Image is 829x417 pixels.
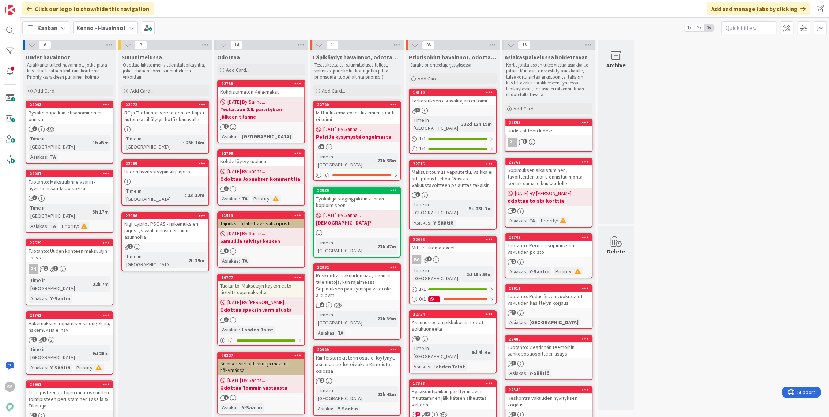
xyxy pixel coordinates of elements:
[509,337,592,342] div: 22489
[505,159,592,188] div: 22767Sopimuksen aikaistuminen, tavoitteiden luonti onnistuu monta kertaa samalle kuukaudelle
[415,336,420,341] span: 2
[218,274,304,297] div: 19777Tuotanto: Maksulajin käytön esto tietyltä sopimukselta
[221,213,304,218] div: 21915
[505,336,592,342] div: 22489
[47,153,48,161] span: :
[91,280,110,288] div: 22h 7m
[509,286,592,291] div: 22611
[184,139,206,147] div: 23h 16m
[226,67,249,73] span: Add Card...
[419,295,426,303] span: 0 / 1
[432,219,456,227] div: Y-Säätiö
[527,369,551,377] div: Y-Säätiö
[47,222,48,230] span: :
[122,160,208,176] div: 22969Uuden hyvitystyypin kirjanpito
[125,161,208,166] div: 22969
[32,126,37,131] span: 1
[410,311,496,318] div: 22754
[511,208,516,213] span: 2
[122,219,208,242] div: Nightlypilot PSOAS - hakemuksien järjestys vanhin ensin ei toimi asunnoilla
[511,310,516,315] span: 1
[240,326,275,334] div: Lahden Talot
[376,315,398,323] div: 23h 39m
[29,264,38,274] div: PH
[505,165,592,188] div: Sopimuksen aikaistuminen, tavoitteiden luonti onnistuu monta kertaa samalle kuukaudelle
[314,171,400,180] div: 0/1
[26,312,113,319] div: 21761
[122,167,208,176] div: Uuden hyvitystyypin kirjanpito
[314,346,400,353] div: 22929
[93,364,94,372] span: :
[505,335,592,380] a: 22489Tuotanto: Viestinnän teemoihin sähköpostiosoitteen lisäysAsiakas:Y-Säätiö
[410,161,496,167] div: 22716
[26,381,113,388] div: 22961
[221,151,304,156] div: 22798
[218,352,304,375] div: 20327Sisäiset siirrot laskut ja maksut -näkymässä
[220,306,302,313] b: Odottaa speksin varmistusta
[410,161,496,190] div: 22716Maksusitoumus vapautettu, vaikka ei sitä pitänyt tehdä. Voisiko vakuustavoitteen palauttaa t...
[130,87,154,94] span: Add Card...
[509,120,592,125] div: 22893
[240,132,293,140] div: [GEOGRAPHIC_DATA]
[29,294,47,303] div: Asiakas
[467,204,494,213] div: 5d 23h 7m
[15,1,33,10] span: Support
[505,159,592,165] div: 22767
[410,89,496,105] div: 14119Tarkastuksen aikavälirajain ei toimi
[505,241,592,257] div: Tuotanto: Perutun sopimuksen vakuuden poisto
[505,119,592,152] a: 22893Uudiskohteen IndeksiPH
[320,302,324,307] span: 1
[91,208,110,216] div: 3h 17m
[90,139,91,147] span: :
[526,369,527,377] span: :
[240,257,249,265] div: TA
[42,337,47,342] span: 3
[122,101,208,124] div: 22972RC ja Tuotannon versioiden testiajo + automaattihälytys hotfix-kanavalle
[509,235,592,240] div: 22709
[218,80,304,87] div: 22758
[320,144,324,149] span: 5
[505,342,592,358] div: Tuotanto: Viestinnän teemoihin sähköpostiosoitteen lisäys
[26,170,113,233] a: 22987Tuotanto: Maksutilanne väärin - hyvistä ei saada poistettuTime in [GEOGRAPHIC_DATA]:3h 17mAs...
[53,266,58,271] span: 3
[224,317,229,322] span: 3
[314,264,400,300] div: 22932Reskontra- vakuuden näkymään ei tule tietoja, kun rajaimessa Sopimuksen päättymispäivä ei ol...
[32,195,37,200] span: 2
[413,237,496,242] div: 22486
[26,101,113,164] a: 22993Pysäköintipaikan irtisanominen ei onnistuTime in [GEOGRAPHIC_DATA]:1h 43mAsiakas:TA
[505,119,592,126] div: 22893
[26,170,113,193] div: 22987Tuotanto: Maksutilanne väärin - hyvistä ei saada poistettu
[239,132,240,140] span: :
[466,204,467,213] span: :
[48,153,58,161] div: TA
[508,197,589,204] b: odottaa toista korttia
[218,281,304,297] div: Tuotanto: Maksulajin käytön esto tietyltä sopimukselta
[29,222,47,230] div: Asiakas
[374,315,376,323] span: :
[459,120,494,128] div: 332d 12h 19m
[124,187,185,203] div: Time in [GEOGRAPHIC_DATA]
[314,194,400,210] div: Työkaluja stagingpilotin kannan kopioimiseen
[220,132,239,140] div: Asiakas
[410,236,496,252] div: 22486Mittarilukema-excel
[410,236,496,243] div: 22486
[34,87,58,94] span: Add Card...
[410,318,496,334] div: Asunnot-osion pikkukortin tiedot soluhuoneella
[458,120,459,128] span: :
[29,345,89,361] div: Time in [GEOGRAPHIC_DATA]
[323,172,330,179] span: 0 / 1
[376,243,398,251] div: 23h 47m
[415,192,420,197] span: 3
[5,5,15,15] img: Visit kanbanzone.com
[505,119,592,135] div: 22893Uudiskohteen Indeksi
[419,145,426,153] span: 1 / 1
[508,369,526,377] div: Asiakas
[317,265,400,270] div: 22932
[218,157,304,166] div: Kohde löytyy tuplana
[374,157,376,165] span: :
[218,359,304,375] div: Sisäiset siirrot laskut ja maksut -näkymässä
[470,348,494,356] div: 6d 4h 6m
[122,213,208,242] div: 22986Nightlypilot PSOAS - hakemuksien järjestys vanhin ensin ei toimi asunnoilla
[505,234,592,257] div: 22709Tuotanto: Perutun sopimuksen vakuuden poisto
[90,280,91,288] span: :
